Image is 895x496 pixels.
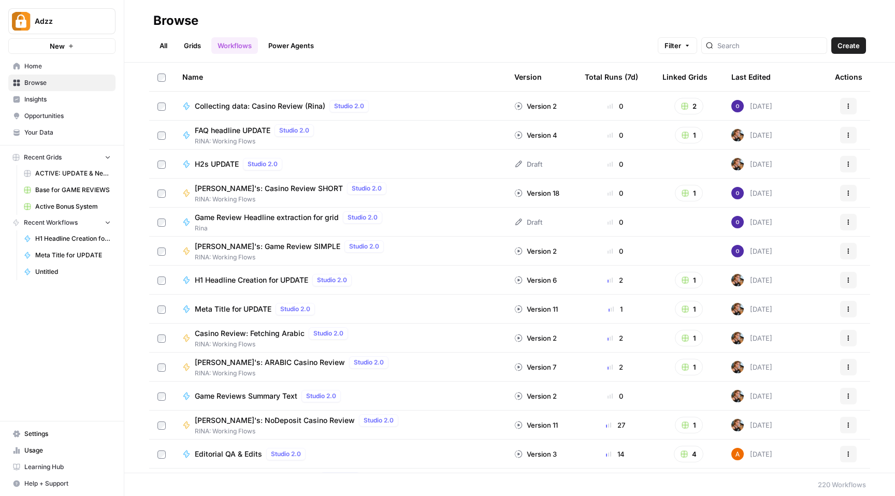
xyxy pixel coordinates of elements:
span: Studio 2.0 [317,275,347,285]
div: 2 [585,362,646,372]
button: New [8,38,116,54]
span: RINA: Working Flows [195,340,352,349]
div: Name [182,63,498,91]
a: H2s UPDATEStudio 2.0 [182,158,498,170]
div: Version 6 [514,275,557,285]
span: Studio 2.0 [280,304,310,314]
button: 1 [675,417,703,433]
div: [DATE] [731,216,772,228]
div: Draft [514,159,542,169]
span: Recent Workflows [24,218,78,227]
a: Base for GAME REVIEWS [19,182,116,198]
div: Draft [514,217,542,227]
span: Collecting data: Casino Review (Rina) [195,101,325,111]
div: Total Runs (7d) [585,63,638,91]
img: nwfydx8388vtdjnj28izaazbsiv8 [731,332,744,344]
span: Help + Support [24,479,111,488]
button: 1 [675,185,703,201]
span: Usage [24,446,111,455]
div: Version 4 [514,130,557,140]
a: H1 Headline Creation for UPDATE [19,230,116,247]
span: Untitled [35,267,111,276]
div: Linked Grids [662,63,708,91]
a: Active Bonus System [19,198,116,215]
a: FAQs for Casino Review NoDepositStudio 2.0RINA: Working Flows [182,472,498,494]
div: [DATE] [731,187,772,199]
div: [DATE] [731,100,772,112]
span: Adzz [35,16,97,26]
div: [DATE] [731,158,772,170]
span: [PERSON_NAME]'s: ARABIC Casino Review [195,357,345,368]
a: Meta Title for UPDATE [19,247,116,264]
span: RINA: Working Flows [195,137,318,146]
span: Studio 2.0 [348,213,378,222]
a: All [153,37,174,54]
span: Create [838,40,860,51]
a: Your Data [8,124,116,141]
div: 0 [585,188,646,198]
span: H2s UPDATE [195,159,239,169]
div: 0 [585,217,646,227]
img: nwfydx8388vtdjnj28izaazbsiv8 [731,158,744,170]
span: H1 Headline Creation for UPDATE [35,234,111,243]
span: Browse [24,78,111,87]
span: Game Reviews Summary Text [195,391,297,401]
img: c47u9ku7g2b7umnumlgy64eel5a2 [731,216,744,228]
span: Meta Title for UPDATE [35,251,111,260]
button: 1 [675,330,703,346]
a: H1 Headline Creation for UPDATEStudio 2.0 [182,274,498,286]
div: Version 11 [514,304,558,314]
div: 2 [585,275,646,285]
span: New [50,41,65,51]
div: Browse [153,12,198,29]
a: Home [8,58,116,75]
span: Active Bonus System [35,202,111,211]
button: Create [831,37,866,54]
span: [PERSON_NAME]'s: Casino Review SHORT [195,183,343,194]
span: Studio 2.0 [352,184,382,193]
a: Insights [8,91,116,108]
a: Untitled [19,264,116,280]
span: Studio 2.0 [306,391,336,401]
div: Version 2 [514,246,557,256]
div: 2 [585,333,646,343]
div: [DATE] [731,303,772,315]
a: Workflows [211,37,258,54]
button: 1 [675,272,703,288]
span: ACTIVE: UPDATE & New Casino Reviews [35,169,111,178]
img: nwfydx8388vtdjnj28izaazbsiv8 [731,274,744,286]
img: nwfydx8388vtdjnj28izaazbsiv8 [731,129,744,141]
img: nwfydx8388vtdjnj28izaazbsiv8 [731,419,744,431]
div: Version [514,63,542,91]
span: Studio 2.0 [349,242,379,251]
span: Studio 2.0 [271,449,301,459]
div: [DATE] [731,419,772,431]
div: [DATE] [731,332,772,344]
div: 220 Workflows [818,479,866,490]
button: 4 [674,446,703,462]
button: 2 [674,98,703,114]
a: Game Review Headline extraction for gridStudio 2.0Rina [182,211,498,233]
a: [PERSON_NAME]'s: NoDeposit Casino ReviewStudio 2.0RINA: Working Flows [182,414,498,436]
button: Recent Grids [8,150,116,165]
span: Studio 2.0 [334,101,364,111]
a: Game Reviews Summary TextStudio 2.0 [182,390,498,402]
div: Version 2 [514,333,557,343]
div: 1 [585,304,646,314]
span: Recent Grids [24,153,62,162]
div: Last Edited [731,63,771,91]
div: [DATE] [731,390,772,402]
span: Studio 2.0 [248,159,278,169]
a: Learning Hub [8,459,116,475]
span: Studio 2.0 [279,126,309,135]
img: nwfydx8388vtdjnj28izaazbsiv8 [731,303,744,315]
span: RINA: Working Flows [195,253,388,262]
div: [DATE] [731,129,772,141]
a: ACTIVE: UPDATE & New Casino Reviews [19,165,116,182]
button: 1 [675,127,703,143]
a: Meta Title for UPDATEStudio 2.0 [182,303,498,315]
span: [PERSON_NAME]'s: Game Review SIMPLE [195,241,340,252]
button: 1 [675,359,703,375]
a: Collecting data: Casino Review (Rina)Studio 2.0 [182,100,498,112]
a: Power Agents [262,37,320,54]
